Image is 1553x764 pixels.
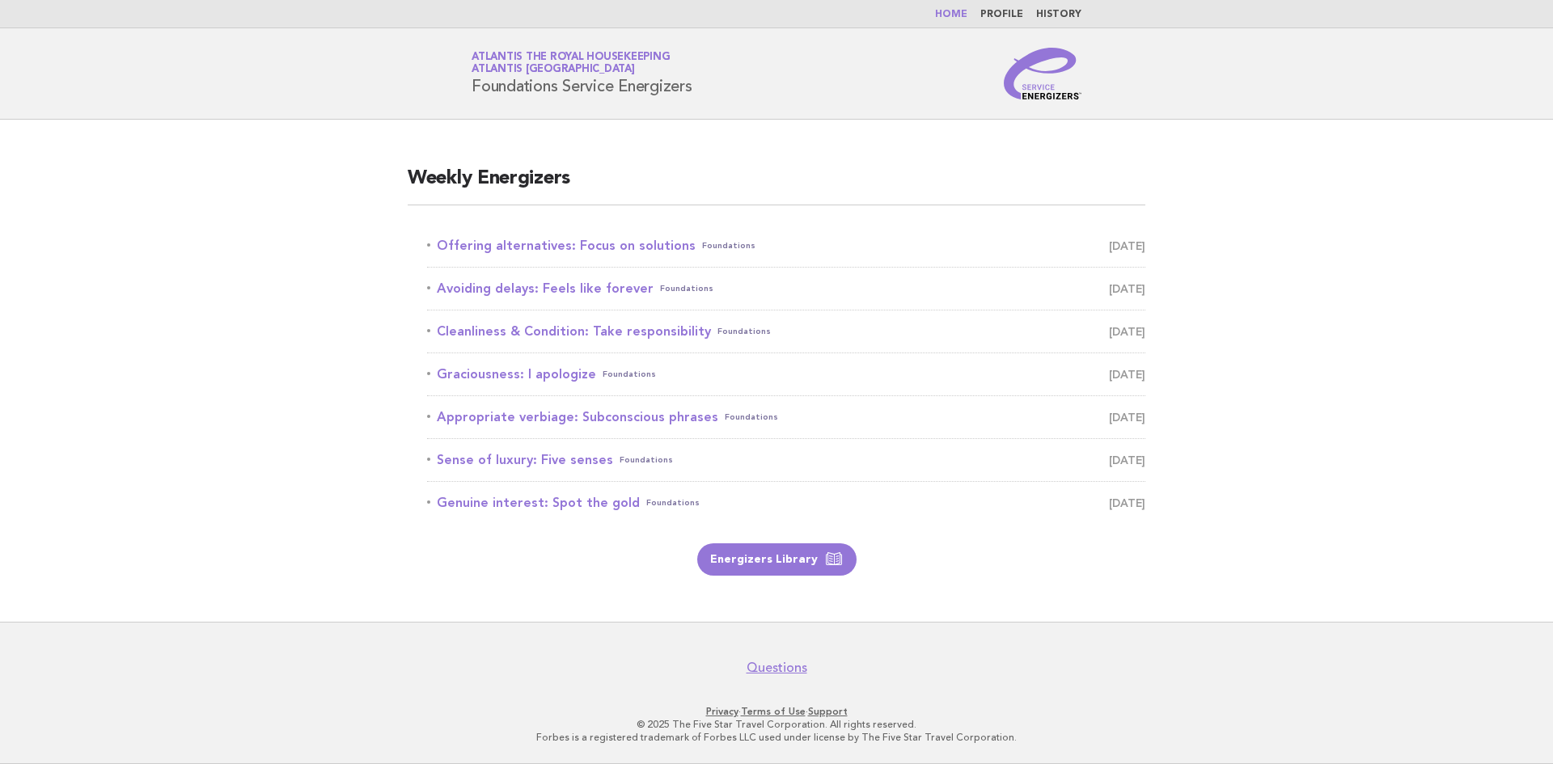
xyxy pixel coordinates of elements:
[747,660,807,676] a: Questions
[427,363,1145,386] a: Graciousness: I apologizeFoundations [DATE]
[1109,406,1145,428] span: [DATE]
[281,705,1272,718] p: · ·
[603,363,656,386] span: Foundations
[1109,234,1145,257] span: [DATE]
[1109,492,1145,514] span: [DATE]
[935,10,967,19] a: Home
[620,449,673,471] span: Foundations
[472,52,670,74] a: Atlantis the Royal HousekeepingAtlantis [GEOGRAPHIC_DATA]
[706,706,738,717] a: Privacy
[646,492,700,514] span: Foundations
[1109,320,1145,343] span: [DATE]
[697,543,857,576] a: Energizers Library
[1109,449,1145,471] span: [DATE]
[281,731,1272,744] p: Forbes is a registered trademark of Forbes LLC used under license by The Five Star Travel Corpora...
[980,10,1023,19] a: Profile
[472,53,692,95] h1: Foundations Service Energizers
[741,706,806,717] a: Terms of Use
[660,277,713,300] span: Foundations
[1109,363,1145,386] span: [DATE]
[427,492,1145,514] a: Genuine interest: Spot the goldFoundations [DATE]
[808,706,848,717] a: Support
[281,718,1272,731] p: © 2025 The Five Star Travel Corporation. All rights reserved.
[427,449,1145,471] a: Sense of luxury: Five sensesFoundations [DATE]
[725,406,778,428] span: Foundations
[702,234,755,257] span: Foundations
[408,166,1145,205] h2: Weekly Energizers
[427,406,1145,428] a: Appropriate verbiage: Subconscious phrasesFoundations [DATE]
[1036,10,1081,19] a: History
[1004,48,1081,99] img: Service Energizers
[427,320,1145,343] a: Cleanliness & Condition: Take responsibilityFoundations [DATE]
[1109,277,1145,300] span: [DATE]
[472,65,635,75] span: Atlantis [GEOGRAPHIC_DATA]
[427,277,1145,300] a: Avoiding delays: Feels like foreverFoundations [DATE]
[717,320,771,343] span: Foundations
[427,234,1145,257] a: Offering alternatives: Focus on solutionsFoundations [DATE]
